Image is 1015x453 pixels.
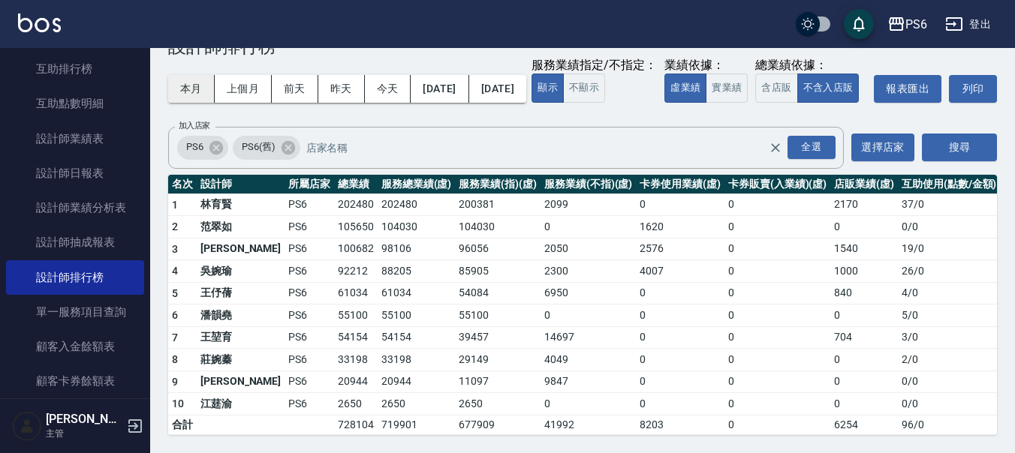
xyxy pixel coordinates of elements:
td: 0 [724,349,830,371]
td: PS6 [285,393,334,415]
h5: [PERSON_NAME] [46,412,122,427]
td: 1540 [830,238,898,260]
td: 4007 [636,260,724,283]
td: 105650 [334,216,378,238]
td: 55100 [378,304,456,327]
th: 店販業績(虛) [830,175,898,194]
td: 2650 [455,393,541,415]
button: 前天 [272,75,318,103]
button: 顯示 [532,73,564,103]
input: 店家名稱 [303,134,795,160]
td: 0 [636,304,724,327]
div: PS6 [905,15,927,34]
td: [PERSON_NAME] [197,370,285,393]
td: 2300 [541,260,636,283]
button: PS6 [881,9,933,40]
a: 設計師抽成報表 [6,225,144,259]
td: 0 [724,304,830,327]
div: PS6(舊) [233,136,300,160]
th: 服務業績(不指)(虛) [541,175,636,194]
td: 33198 [334,349,378,371]
th: 設計師 [197,175,285,194]
button: 搜尋 [922,133,997,161]
td: 14697 [541,326,636,349]
td: 104030 [455,216,541,238]
td: 0 [724,415,830,434]
button: save [844,9,874,39]
button: Clear [765,137,786,158]
td: 3 / 0 [898,326,1000,349]
td: 0 [724,193,830,216]
button: 報表匯出 [874,75,941,103]
td: 677909 [455,415,541,434]
th: 互助使用(點數/金額) [898,175,1000,194]
p: 主管 [46,427,122,440]
td: 4 / 0 [898,282,1000,304]
button: 實業績 [706,73,748,103]
button: 不顯示 [563,73,605,103]
span: PS6(舊) [233,139,285,154]
span: 7 [172,331,178,343]
td: 2170 [830,193,898,216]
td: 61034 [334,282,378,304]
span: 10 [172,397,185,409]
td: 20944 [334,370,378,393]
td: 2576 [636,238,724,260]
button: 不含入店販 [797,73,860,103]
div: 全選 [788,136,836,159]
td: 2 / 0 [898,349,1000,371]
td: 0 [541,393,636,415]
td: 0 [830,304,898,327]
td: 719901 [378,415,456,434]
span: 2 [172,220,178,232]
label: 加入店家 [179,120,210,131]
img: Logo [18,13,61,32]
span: 3 [172,243,178,255]
td: 11097 [455,370,541,393]
td: 0 [724,393,830,415]
a: 設計師日報表 [6,156,144,190]
td: 林育賢 [197,193,285,216]
th: 卡券使用業績(虛) [636,175,724,194]
td: 202480 [378,193,456,216]
td: PS6 [285,349,334,371]
td: 0 / 0 [898,216,1000,238]
div: 業績依據： [664,58,748,73]
span: 4 [172,265,178,277]
th: 總業績 [334,175,378,194]
td: 0 [724,238,830,260]
td: 202480 [334,193,378,216]
td: 0 [724,370,830,393]
a: 設計師業績表 [6,121,144,156]
td: 1620 [636,216,724,238]
span: 8 [172,353,178,365]
td: 0 [636,393,724,415]
a: 顧客入金餘額表 [6,329,144,364]
button: [DATE] [469,75,526,103]
table: a dense table [168,175,1000,435]
td: 61034 [378,282,456,304]
div: 服務業績指定/不指定： [532,58,657,73]
td: 江莛渝 [197,393,285,415]
td: PS6 [285,326,334,349]
td: PS6 [285,238,334,260]
td: 6950 [541,282,636,304]
td: [PERSON_NAME] [197,238,285,260]
a: 互助排行榜 [6,52,144,86]
th: 所屬店家 [285,175,334,194]
td: 840 [830,282,898,304]
td: 100682 [334,238,378,260]
th: 服務業績(指)(虛) [455,175,541,194]
td: 8203 [636,415,724,434]
td: 2050 [541,238,636,260]
div: 總業績依據： [755,58,866,73]
td: 0 / 0 [898,370,1000,393]
td: PS6 [285,216,334,238]
button: Open [785,133,839,162]
a: 顧客卡券餘額表 [6,364,144,398]
td: 0 [541,216,636,238]
td: 26 / 0 [898,260,1000,283]
td: 96056 [455,238,541,260]
button: 昨天 [318,75,365,103]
